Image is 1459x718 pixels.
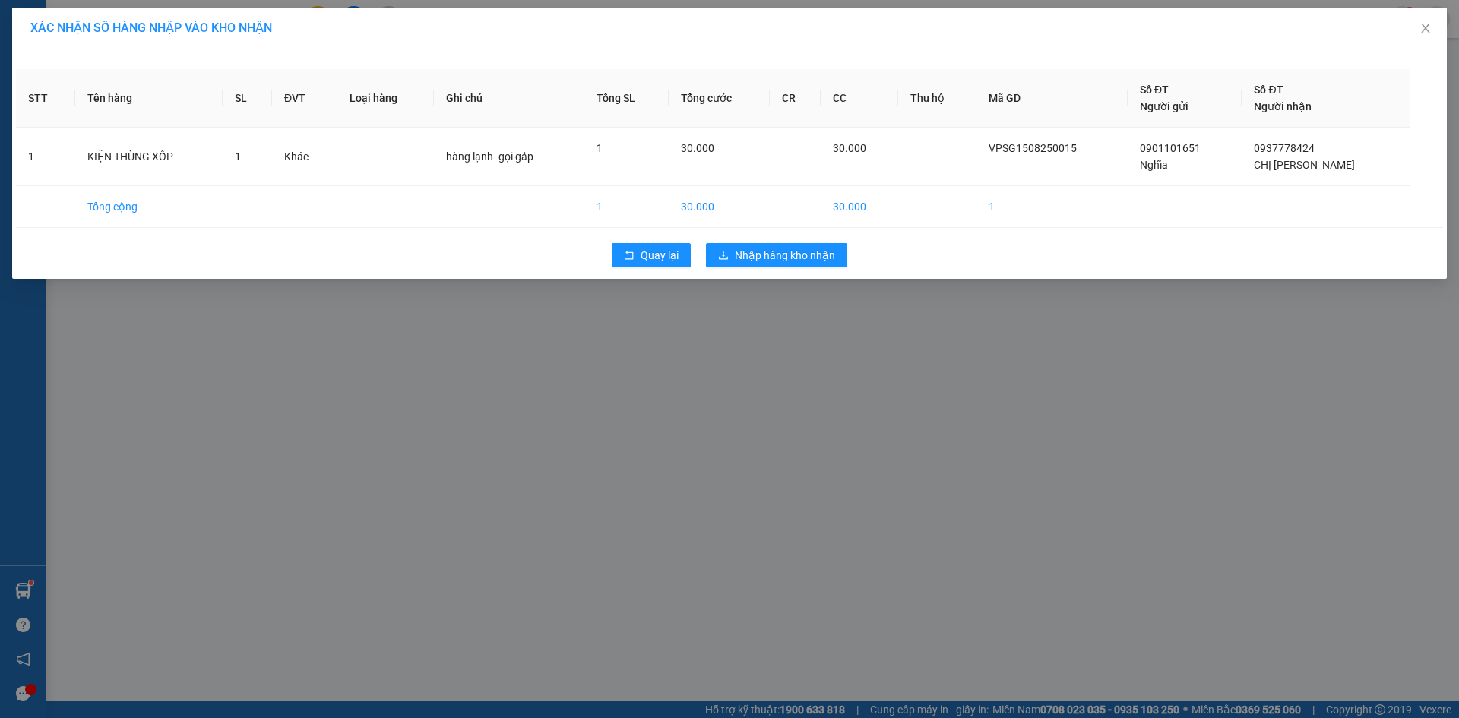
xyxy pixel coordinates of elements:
[1404,8,1447,50] button: Close
[434,69,584,128] th: Ghi chú
[976,186,1128,228] td: 1
[641,247,679,264] span: Quay lại
[1140,142,1201,154] span: 0901101651
[1140,84,1169,96] span: Số ĐT
[706,243,847,267] button: downloadNhập hàng kho nhận
[989,142,1077,154] span: VPSG1508250015
[612,243,691,267] button: rollbackQuay lại
[735,247,835,264] span: Nhập hàng kho nhận
[669,69,770,128] th: Tổng cước
[1254,100,1312,112] span: Người nhận
[223,69,271,128] th: SL
[337,69,435,128] th: Loại hàng
[718,250,729,262] span: download
[833,142,866,154] span: 30.000
[584,69,669,128] th: Tổng SL
[1254,159,1355,171] span: CHỊ [PERSON_NAME]
[1419,22,1432,34] span: close
[16,69,75,128] th: STT
[976,69,1128,128] th: Mã GD
[272,128,337,186] td: Khác
[681,142,714,154] span: 30.000
[75,186,223,228] td: Tổng cộng
[1140,100,1188,112] span: Người gửi
[16,128,75,186] td: 1
[624,250,635,262] span: rollback
[1254,142,1315,154] span: 0937778424
[1140,159,1168,171] span: Nghĩa
[770,69,821,128] th: CR
[584,186,669,228] td: 1
[75,69,223,128] th: Tên hàng
[1254,84,1283,96] span: Số ĐT
[235,150,241,163] span: 1
[446,150,533,163] span: hàng lạnh- gọi gấp
[75,128,223,186] td: KIỆN THÙNG XỐP
[597,142,603,154] span: 1
[272,69,337,128] th: ĐVT
[898,69,976,128] th: Thu hộ
[821,69,898,128] th: CC
[30,21,272,35] span: XÁC NHẬN SỐ HÀNG NHẬP VÀO KHO NHẬN
[669,186,770,228] td: 30.000
[821,186,898,228] td: 30.000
